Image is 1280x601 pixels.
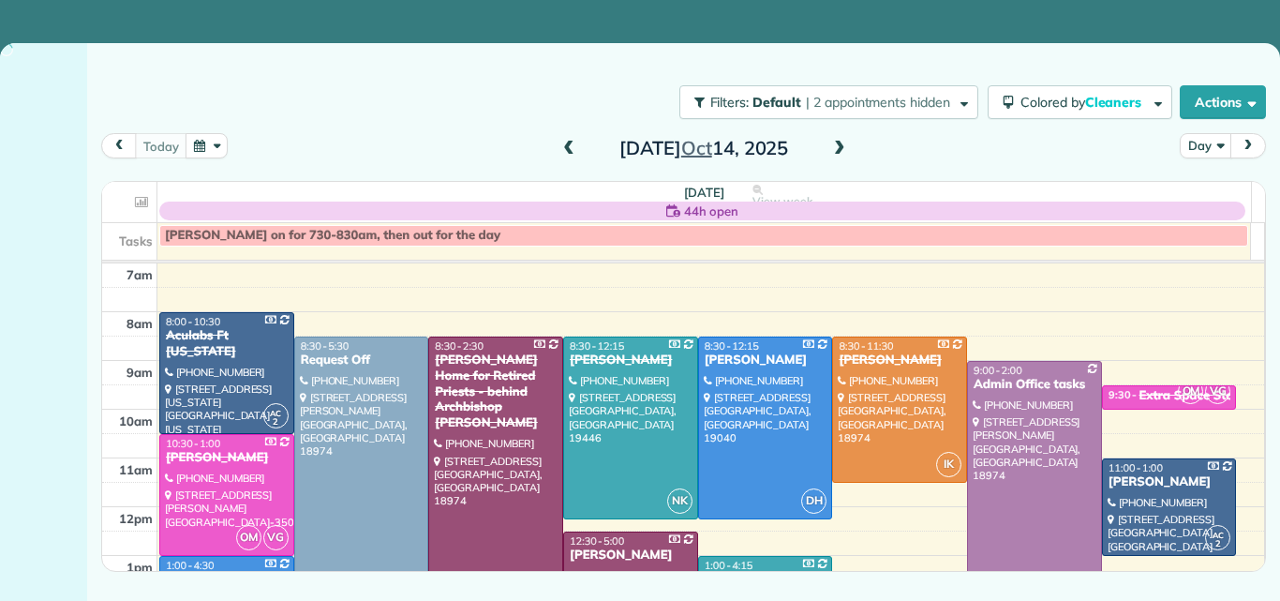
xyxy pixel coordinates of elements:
span: | 2 appointments hidden [806,94,950,111]
button: prev [101,133,137,158]
div: [PERSON_NAME] [1108,474,1231,490]
span: [PERSON_NAME] on for 730-830am, then out for the day [165,228,500,243]
span: 11:00 - 1:00 [1109,461,1163,474]
span: 8am [127,316,153,331]
button: today [135,133,186,158]
span: View week [752,194,812,209]
span: 8:30 - 11:30 [839,339,893,353]
small: 2 [264,413,288,431]
span: Cleaners [1085,94,1145,111]
span: AC [270,408,281,418]
span: AC [1213,530,1224,540]
span: DH [801,488,826,514]
span: 8:00 - 10:30 [166,315,220,328]
div: [PERSON_NAME] [838,353,961,368]
div: [PERSON_NAME] [704,353,827,368]
span: VG [1205,379,1230,404]
div: Extra Space Storage [1139,388,1260,404]
span: 10:30 - 1:00 [166,437,220,450]
span: Colored by [1020,94,1148,111]
span: 44h open [684,202,738,220]
span: 12:30 - 5:00 [570,534,624,548]
span: Filters: [710,94,750,111]
span: 8:30 - 2:30 [435,339,484,353]
span: OM [236,525,261,550]
span: 1:00 - 4:15 [705,559,753,572]
div: Admin Office tasks [973,377,1096,393]
span: NK [667,488,692,514]
span: 12pm [119,511,153,526]
span: [DATE] [684,185,724,200]
button: Filters: Default | 2 appointments hidden [679,85,978,119]
button: Day [1180,133,1231,158]
button: Actions [1180,85,1266,119]
button: Colored byCleaners [988,85,1172,119]
span: 9:00 - 2:00 [974,364,1022,377]
span: 8:30 - 12:15 [705,339,759,353]
small: 2 [1206,535,1229,553]
span: 8:30 - 5:30 [301,339,350,353]
span: Oct [681,136,712,159]
div: [PERSON_NAME] [569,548,692,563]
span: IK [936,452,961,477]
span: 1:00 - 4:30 [166,559,215,572]
h2: [DATE] 14, 2025 [587,138,821,158]
a: Filters: Default | 2 appointments hidden [670,85,978,119]
span: 1pm [127,560,153,575]
div: Request Off [300,353,424,368]
span: Default [752,94,802,111]
div: [PERSON_NAME] [165,450,289,466]
span: 11am [119,462,153,477]
div: [PERSON_NAME] [569,353,692,368]
span: 7am [127,267,153,282]
span: 10am [119,413,153,428]
div: Aculabs Ft [US_STATE] [165,328,289,360]
span: OM [1178,379,1203,404]
button: next [1230,133,1266,158]
div: [PERSON_NAME] Home for Retired Priests - behind Archbishop [PERSON_NAME] [434,353,558,431]
span: 8:30 - 12:15 [570,339,624,353]
span: VG [263,525,289,550]
span: 9am [127,365,153,380]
